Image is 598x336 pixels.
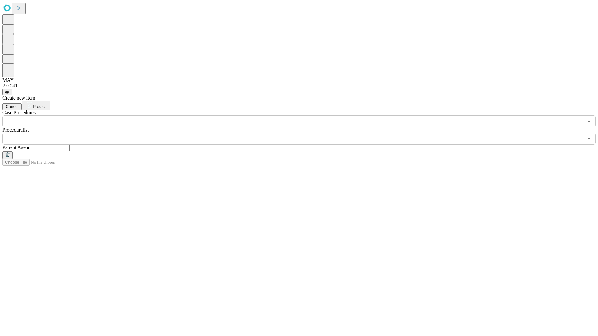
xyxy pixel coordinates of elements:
button: Predict [22,101,50,110]
button: Open [585,134,593,143]
span: @ [5,90,9,94]
span: Cancel [6,104,19,109]
span: Patient Age [2,145,26,150]
button: Open [585,117,593,126]
div: MAY [2,77,596,83]
button: Cancel [2,103,22,110]
div: 2.0.241 [2,83,596,89]
span: Proceduralist [2,127,29,133]
span: Scheduled Procedure [2,110,36,115]
button: @ [2,89,12,95]
span: Create new item [2,95,35,100]
span: Predict [33,104,45,109]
